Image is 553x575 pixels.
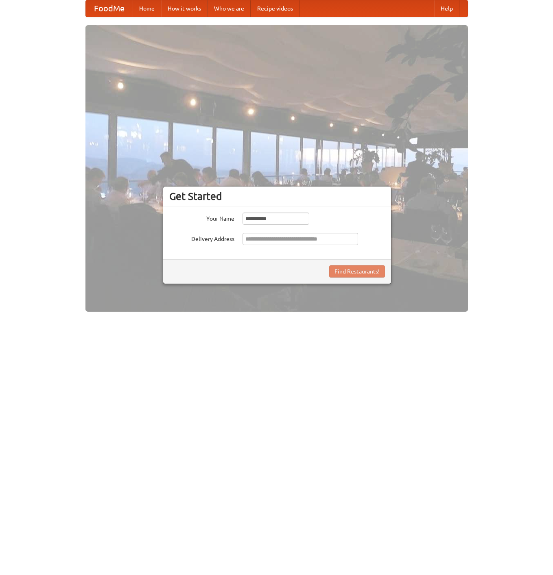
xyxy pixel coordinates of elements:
[169,190,385,202] h3: Get Started
[434,0,459,17] a: Help
[251,0,299,17] a: Recipe videos
[133,0,161,17] a: Home
[169,233,234,243] label: Delivery Address
[169,213,234,223] label: Your Name
[329,265,385,278] button: Find Restaurants!
[86,0,133,17] a: FoodMe
[208,0,251,17] a: Who we are
[161,0,208,17] a: How it works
